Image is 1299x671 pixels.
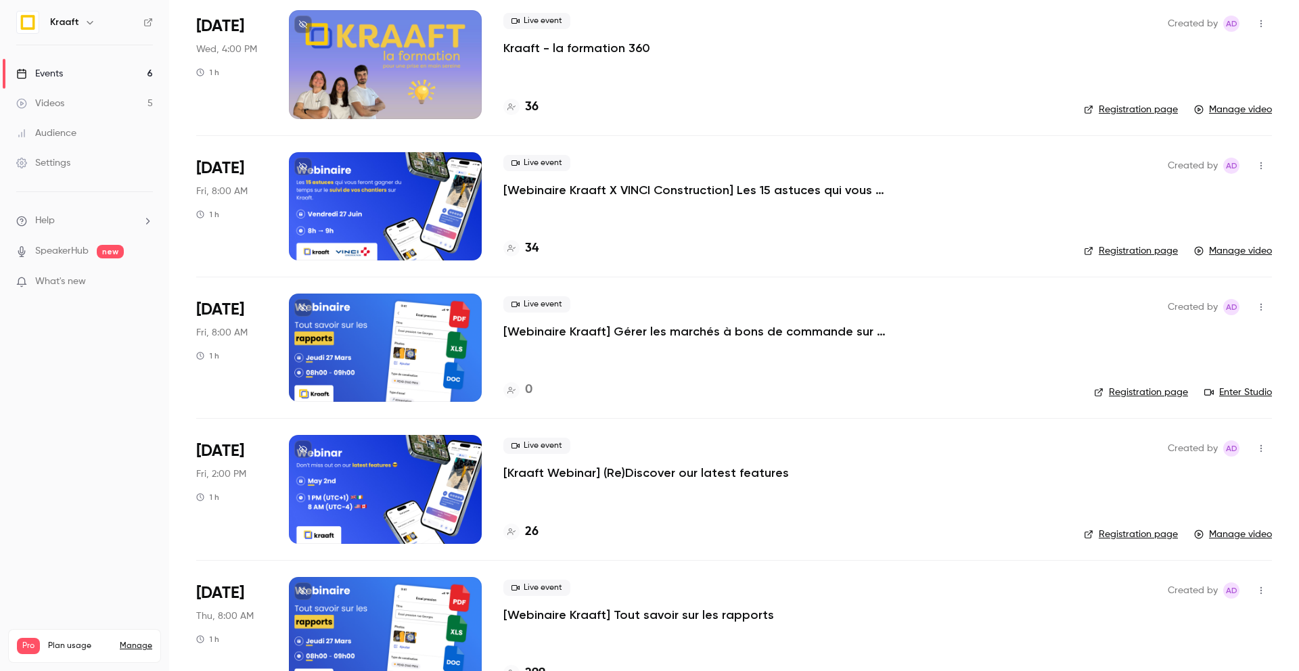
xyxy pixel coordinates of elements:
h6: Kraaft [50,16,79,29]
a: [Webinaire Kraaft] Gérer les marchés à bons de commande sur Kraaft [503,323,909,340]
a: Enter Studio [1204,386,1272,399]
div: 1 h [196,67,219,78]
span: Plan usage [48,641,112,651]
a: 0 [503,381,532,399]
a: Manage [120,641,152,651]
span: Live event [503,13,570,29]
span: Created by [1168,440,1218,457]
span: Live event [503,296,570,313]
div: Jun 20 Fri, 8:00 AM (Europe/Paris) [196,294,267,402]
span: Pro [17,638,40,654]
span: Live event [503,155,570,171]
div: Jul 23 Wed, 4:00 PM (Europe/Paris) [196,10,267,118]
span: Created by [1168,158,1218,174]
span: Alice de Guyenro [1223,440,1239,457]
span: Ad [1226,582,1237,599]
span: Fri, 8:00 AM [196,185,248,198]
a: Registration page [1094,386,1188,399]
div: Videos [16,97,64,110]
span: Live event [503,438,570,454]
span: Alice de Guyenro [1223,299,1239,315]
span: [DATE] [196,16,244,37]
span: new [97,245,124,258]
div: Events [16,67,63,80]
span: Thu, 8:00 AM [196,609,254,623]
a: Registration page [1084,103,1178,116]
span: Help [35,214,55,228]
span: Created by [1168,299,1218,315]
div: Jun 27 Fri, 8:00 AM (Europe/Paris) [196,152,267,260]
span: Created by [1168,582,1218,599]
img: Kraaft [17,11,39,33]
div: 1 h [196,350,219,361]
a: [Kraaft Webinar] (Re)Discover our latest features [503,465,789,481]
iframe: Noticeable Trigger [137,276,153,288]
a: 34 [503,239,539,258]
span: [DATE] [196,582,244,604]
span: Wed, 4:00 PM [196,43,257,56]
a: Kraaft - la formation 360 [503,40,650,56]
a: 26 [503,523,539,541]
span: Ad [1226,299,1237,315]
div: Settings [16,156,70,170]
span: Alice de Guyenro [1223,16,1239,32]
a: [Webinaire Kraaft X VINCI Construction] Les 15 astuces qui vous feront gagner du temps sur le sui... [503,182,909,198]
span: Created by [1168,16,1218,32]
h4: 34 [525,239,539,258]
h4: 26 [525,523,539,541]
span: Alice de Guyenro [1223,582,1239,599]
li: help-dropdown-opener [16,214,153,228]
a: Manage video [1194,103,1272,116]
a: [Webinaire Kraaft] Tout savoir sur les rapports [503,607,774,623]
a: Manage video [1194,528,1272,541]
span: Fri, 2:00 PM [196,467,246,481]
h4: 36 [525,98,539,116]
div: Audience [16,126,76,140]
span: What's new [35,275,86,289]
a: Registration page [1084,244,1178,258]
div: May 2 Fri, 2:00 PM (Europe/Paris) [196,435,267,543]
span: [DATE] [196,158,244,179]
span: Alice de Guyenro [1223,158,1239,174]
span: [DATE] [196,299,244,321]
div: 1 h [196,209,219,220]
a: Registration page [1084,528,1178,541]
h4: 0 [525,381,532,399]
span: Fri, 8:00 AM [196,326,248,340]
a: SpeakerHub [35,244,89,258]
span: Live event [503,580,570,596]
span: Ad [1226,440,1237,457]
div: 1 h [196,634,219,645]
a: 36 [503,98,539,116]
span: Ad [1226,158,1237,174]
div: 1 h [196,492,219,503]
a: Manage video [1194,244,1272,258]
span: [DATE] [196,440,244,462]
span: Ad [1226,16,1237,32]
